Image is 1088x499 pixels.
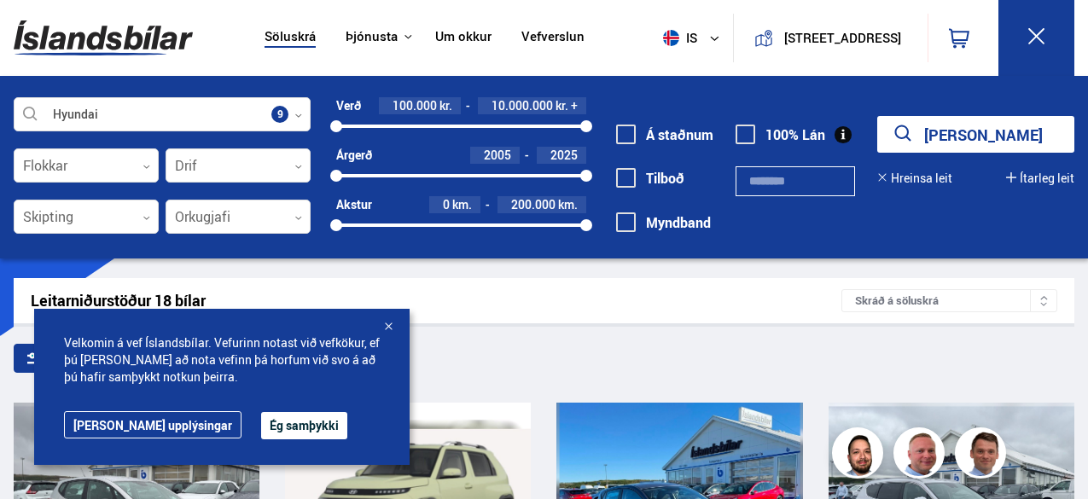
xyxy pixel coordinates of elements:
[656,30,699,46] span: is
[261,412,347,439] button: Ég samþykki
[616,215,711,230] label: Myndband
[439,99,452,113] span: kr.
[393,97,437,113] span: 100.000
[336,148,372,162] div: Árgerð
[656,13,733,63] button: is
[616,171,684,186] label: Tilboð
[492,97,553,113] span: 10.000.000
[14,10,193,66] img: G0Ugv5HjCgRt.svg
[571,99,578,113] span: +
[896,430,947,481] img: siFngHWaQ9KaOqBr.png
[452,198,472,212] span: km.
[14,344,82,373] div: Sía
[835,430,886,481] img: nhp88E3Fdnt1Opn2.png
[511,196,556,212] span: 200.000
[64,411,241,438] a: [PERSON_NAME] upplýsingar
[877,116,1074,153] button: [PERSON_NAME]
[877,171,952,185] button: Hreinsa leit
[550,147,578,163] span: 2025
[443,196,450,212] span: 0
[31,292,841,310] div: Leitarniðurstöður 18 bílar
[484,147,511,163] span: 2005
[663,30,679,46] img: svg+xml;base64,PHN2ZyB4bWxucz0iaHR0cDovL3d3dy53My5vcmcvMjAwMC9zdmciIHdpZHRoPSI1MTIiIGhlaWdodD0iNT...
[346,29,398,45] button: Þjónusta
[743,14,917,62] a: [STREET_ADDRESS]
[336,99,361,113] div: Verð
[556,99,568,113] span: kr.
[521,29,585,47] a: Vefverslun
[780,31,905,45] button: [STREET_ADDRESS]
[435,29,492,47] a: Um okkur
[336,198,372,212] div: Akstur
[265,29,316,47] a: Söluskrá
[957,430,1009,481] img: FbJEzSuNWCJXmdc-.webp
[616,127,713,142] label: Á staðnum
[64,334,380,386] span: Velkomin á vef Íslandsbílar. Vefurinn notast við vefkökur, ef þú [PERSON_NAME] að nota vefinn þá ...
[558,198,578,212] span: km.
[841,289,1057,312] div: Skráð á söluskrá
[1006,171,1074,185] button: Ítarleg leit
[736,127,825,142] label: 100% Lán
